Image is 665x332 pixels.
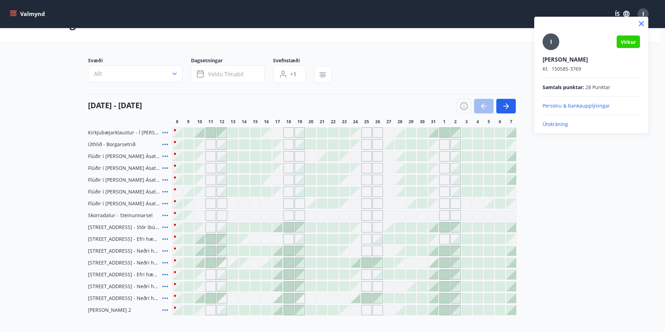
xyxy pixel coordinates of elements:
span: 28 Punktar [585,84,610,91]
span: Kt. [543,65,549,72]
span: Samtals punktar : [543,84,584,91]
span: Virkur [621,39,636,45]
p: 150585-3769 [543,65,640,72]
p: Útskráning [543,121,640,128]
p: Persónu & bankaupplýsingar [543,102,640,109]
p: [PERSON_NAME] [543,56,640,63]
span: I [550,38,552,46]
